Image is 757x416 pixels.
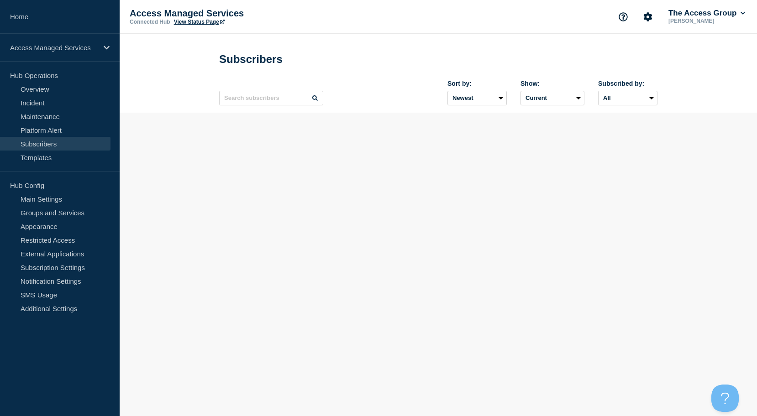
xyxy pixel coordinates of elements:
[667,18,747,24] p: [PERSON_NAME]
[598,91,657,105] select: Subscribed by
[130,8,312,19] p: Access Managed Services
[130,19,170,25] p: Connected Hub
[447,91,507,105] select: Sort by
[219,53,283,66] h1: Subscribers
[667,9,747,18] button: The Access Group
[614,7,633,26] button: Support
[638,7,657,26] button: Account settings
[10,44,98,52] p: Access Managed Services
[520,91,584,105] select: Deleted
[174,19,225,25] a: View Status Page
[520,80,584,87] div: Show:
[711,385,739,412] iframe: Help Scout Beacon - Open
[219,91,323,105] input: Search subscribers
[447,80,507,87] div: Sort by:
[598,80,657,87] div: Subscribed by:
